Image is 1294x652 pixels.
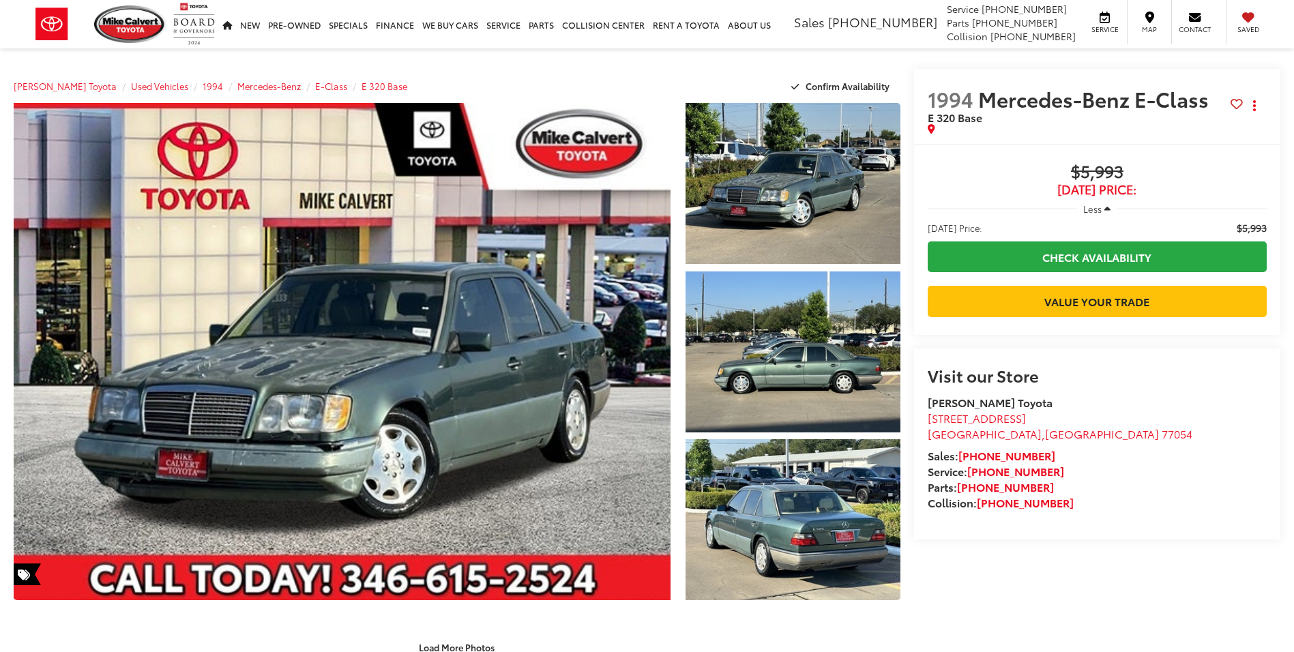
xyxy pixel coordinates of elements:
[1243,93,1267,117] button: Actions
[972,16,1057,29] span: [PHONE_NUMBER]
[947,2,979,16] span: Service
[928,162,1267,183] span: $5,993
[683,101,902,265] img: 1994 Mercedes-Benz E-Class E 320 Base
[977,494,1074,510] a: [PHONE_NUMBER]
[794,13,825,31] span: Sales
[131,80,188,92] a: Used Vehicles
[1179,25,1211,34] span: Contact
[784,74,900,98] button: Confirm Availability
[686,439,900,600] a: Expand Photo 3
[990,29,1076,43] span: [PHONE_NUMBER]
[683,438,902,602] img: 1994 Mercedes-Benz E-Class E 320 Base
[928,410,1026,426] span: [STREET_ADDRESS]
[958,447,1055,463] a: [PHONE_NUMBER]
[1077,196,1118,221] button: Less
[928,447,1055,463] strong: Sales:
[928,241,1267,272] a: Check Availability
[1237,221,1267,235] span: $5,993
[957,479,1054,494] a: [PHONE_NUMBER]
[1233,25,1263,34] span: Saved
[94,5,166,43] img: Mike Calvert Toyota
[947,29,988,43] span: Collision
[1253,100,1256,111] span: dropdown dots
[237,80,301,92] a: Mercedes-Benz
[928,426,1042,441] span: [GEOGRAPHIC_DATA]
[928,366,1267,384] h2: Visit our Store
[828,13,937,31] span: [PHONE_NUMBER]
[1134,25,1164,34] span: Map
[928,463,1064,479] strong: Service:
[1083,203,1102,215] span: Less
[14,563,41,585] span: Special
[928,221,982,235] span: [DATE] Price:
[686,271,900,432] a: Expand Photo 2
[967,463,1064,479] a: [PHONE_NUMBER]
[928,286,1267,316] a: Value Your Trade
[1162,426,1192,441] span: 77054
[928,183,1267,196] span: [DATE] Price:
[14,103,671,600] a: Expand Photo 0
[683,269,902,434] img: 1994 Mercedes-Benz E-Class E 320 Base
[7,100,677,603] img: 1994 Mercedes-Benz E-Class E 320 Base
[203,80,223,92] a: 1994
[1089,25,1120,34] span: Service
[928,494,1074,510] strong: Collision:
[362,80,407,92] a: E 320 Base
[315,80,347,92] a: E-Class
[928,479,1054,494] strong: Parts:
[686,103,900,264] a: Expand Photo 1
[928,84,973,113] span: 1994
[928,426,1192,441] span: ,
[978,84,1214,113] span: Mercedes-Benz E-Class
[947,16,969,29] span: Parts
[806,80,889,92] span: Confirm Availability
[982,2,1067,16] span: [PHONE_NUMBER]
[14,80,117,92] a: [PERSON_NAME] Toyota
[928,109,982,125] span: E 320 Base
[928,394,1053,410] strong: [PERSON_NAME] Toyota
[928,410,1192,441] a: [STREET_ADDRESS] [GEOGRAPHIC_DATA],[GEOGRAPHIC_DATA] 77054
[1045,426,1159,441] span: [GEOGRAPHIC_DATA]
